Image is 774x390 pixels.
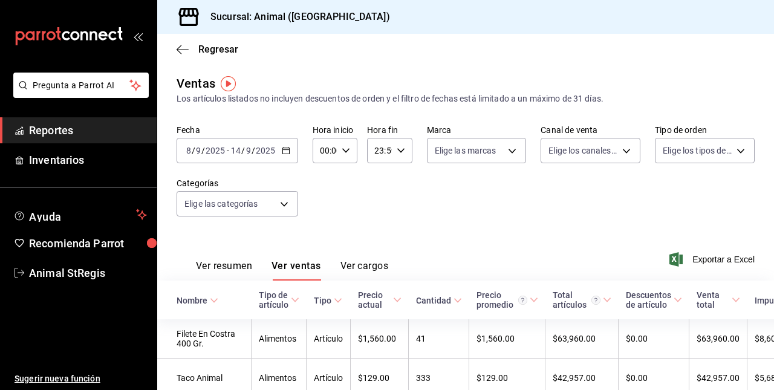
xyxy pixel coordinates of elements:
[177,296,218,305] span: Nombre
[252,146,255,155] span: /
[553,290,611,310] span: Total artículos
[358,290,402,310] span: Precio actual
[272,260,321,281] button: Ver ventas
[591,296,600,305] svg: El total de artículos considera cambios de precios en los artículos, así como costos adicionales ...
[476,290,513,310] font: Precio promedio
[227,146,229,155] span: -
[663,145,732,157] span: Elige los tipos de orden
[619,319,689,359] td: $0.00
[29,124,73,137] font: Reportes
[33,79,130,92] span: Pregunta a Parrot AI
[252,319,307,359] td: Alimentos
[697,290,740,310] span: Venta total
[177,126,298,134] label: Fecha
[626,290,671,310] div: Descuentos de artículo
[697,290,729,310] div: Venta total
[177,179,298,187] label: Categorías
[626,290,682,310] span: Descuentos de artículo
[241,146,245,155] span: /
[195,146,201,155] input: --
[259,290,288,310] div: Tipo de artículo
[548,145,618,157] span: Elige los canales de venta
[553,290,587,310] font: Total artículos
[177,93,755,105] div: Los artículos listados no incluyen descuentos de orden y el filtro de fechas está limitado a un m...
[307,319,351,359] td: Artículo
[655,126,755,134] label: Tipo de orden
[340,260,389,281] button: Ver cargos
[541,126,640,134] label: Canal de venta
[29,267,105,279] font: Animal StRegis
[689,319,747,359] td: $63,960.00
[545,319,619,359] td: $63,960.00
[314,296,331,305] div: Tipo
[416,296,451,305] div: Cantidad
[192,146,195,155] span: /
[201,10,390,24] h3: Sucursal: Animal ([GEOGRAPHIC_DATA])
[29,207,131,222] span: Ayuda
[13,73,149,98] button: Pregunta a Parrot AI
[351,319,409,359] td: $1,560.00
[259,290,299,310] span: Tipo de artículo
[15,374,100,383] font: Sugerir nueva función
[435,145,496,157] span: Elige las marcas
[367,126,412,134] label: Hora fin
[29,237,124,250] font: Recomienda Parrot
[205,146,226,155] input: ----
[313,126,357,134] label: Hora inicio
[133,31,143,41] button: open_drawer_menu
[230,146,241,155] input: --
[409,319,469,359] td: 41
[518,296,527,305] svg: Precio promedio = Total artículos / cantidad
[427,126,527,134] label: Marca
[221,76,236,91] img: Marcador de información sobre herramientas
[177,44,238,55] button: Regresar
[196,260,388,281] div: Pestañas de navegación
[246,146,252,155] input: --
[692,255,755,264] font: Exportar a Excel
[358,290,391,310] div: Precio actual
[29,154,84,166] font: Inventarios
[184,198,258,210] span: Elige las categorías
[476,290,538,310] span: Precio promedio
[196,260,252,272] font: Ver resumen
[177,74,215,93] div: Ventas
[672,252,755,267] button: Exportar a Excel
[198,44,238,55] span: Regresar
[157,319,252,359] td: Filete En Costra 400 Gr.
[469,319,545,359] td: $1,560.00
[416,296,462,305] span: Cantidad
[186,146,192,155] input: --
[8,88,149,100] a: Pregunta a Parrot AI
[314,296,342,305] span: Tipo
[177,296,207,305] div: Nombre
[201,146,205,155] span: /
[255,146,276,155] input: ----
